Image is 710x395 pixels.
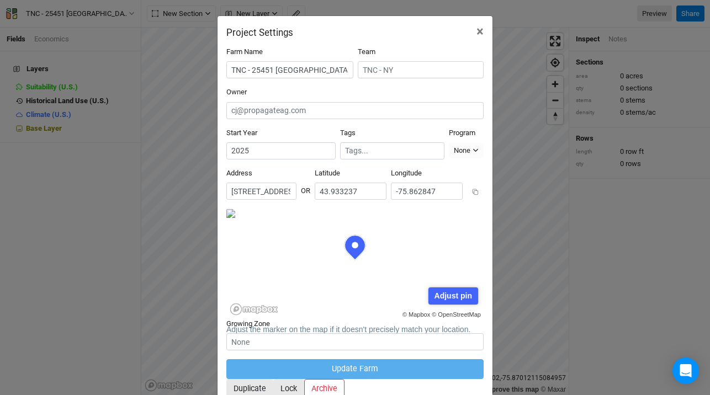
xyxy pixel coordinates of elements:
[226,102,484,119] input: cj@propagateag.com
[226,27,293,38] h2: Project Settings
[226,47,263,57] label: Farm Name
[340,128,356,138] label: Tags
[226,61,353,78] input: Project/Farm Name
[358,61,484,78] input: TNC - NY
[345,145,439,157] input: Tags...
[230,303,278,316] a: Mapbox logo
[301,177,310,196] div: OR
[226,87,247,97] label: Owner
[476,24,484,39] span: ×
[226,359,484,378] button: Update Farm
[432,311,481,318] a: © OpenStreetMap
[226,183,296,200] input: Address (123 James St...)
[454,145,470,156] div: None
[226,333,484,350] input: None
[315,168,340,178] label: Latitude
[315,183,386,200] input: Latitude
[358,47,375,57] label: Team
[672,357,699,384] div: Open Intercom Messenger
[226,168,252,178] label: Address
[428,287,478,305] div: Adjust pin
[468,16,492,47] button: Close
[449,142,484,159] button: None
[467,184,484,200] button: Copy
[226,128,257,138] label: Start Year
[391,183,463,200] input: Longitude
[226,319,270,329] label: Growing Zone
[402,311,430,318] a: © Mapbox
[449,128,475,138] label: Program
[226,142,336,159] input: Start Year
[391,168,422,178] label: Longitude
